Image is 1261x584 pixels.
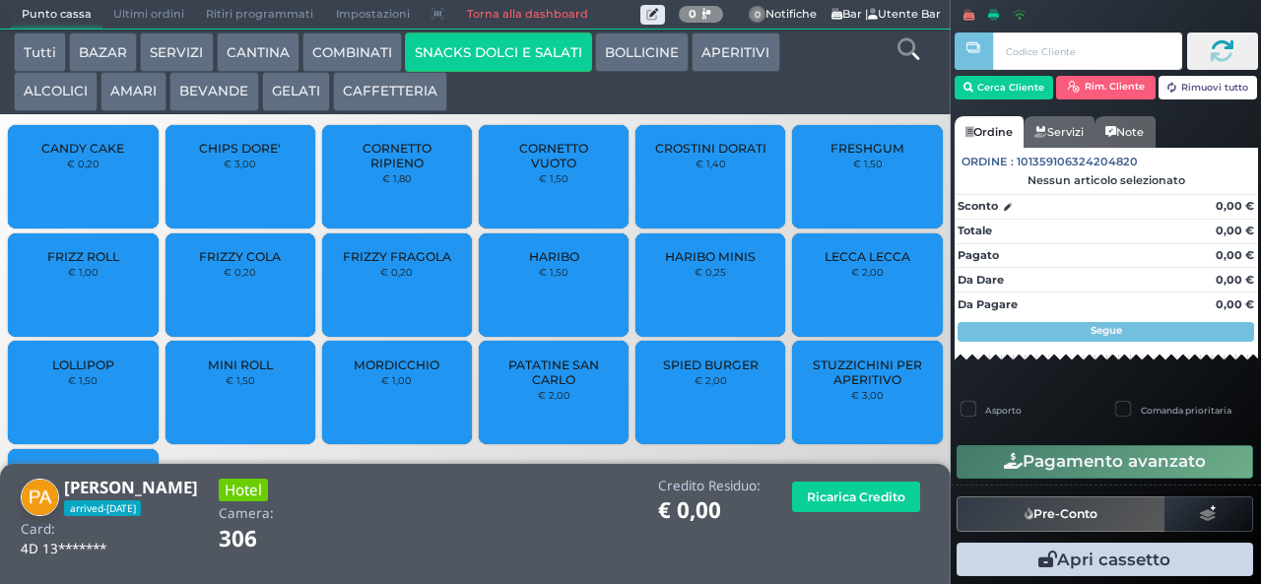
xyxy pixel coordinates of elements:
[1159,76,1258,99] button: Rimuovi tutto
[1216,273,1254,287] strong: 0,00 €
[64,500,141,516] span: arrived-[DATE]
[1216,248,1254,262] strong: 0,00 €
[689,7,697,21] b: 0
[955,173,1258,187] div: Nessun articolo selezionato
[665,249,756,264] span: HARIBO MINIS
[851,266,884,278] small: € 2,00
[853,158,883,169] small: € 1,50
[69,32,137,72] button: BAZAR
[958,297,1018,311] strong: Da Pagare
[655,141,766,156] span: CROSTINI DORATI
[496,141,613,170] span: CORNETTO VUOTO
[663,357,759,372] span: SPIED BURGER
[539,172,568,184] small: € 1,50
[1216,297,1254,311] strong: 0,00 €
[658,479,761,493] h4: Credito Residuo:
[224,158,256,169] small: € 3,00
[792,482,920,512] button: Ricarica Credito
[957,496,1165,532] button: Pre-Conto
[381,374,412,386] small: € 1,00
[957,543,1253,576] button: Apri cassetto
[851,389,884,401] small: € 3,00
[195,1,324,29] span: Ritiri programmati
[262,72,330,111] button: GELATI
[52,357,114,372] span: LOLLIPOP
[68,374,98,386] small: € 1,50
[993,32,1181,70] input: Codice Cliente
[749,6,766,24] span: 0
[695,374,727,386] small: € 2,00
[21,522,55,537] h4: Card:
[140,32,213,72] button: SERVIZI
[102,1,195,29] span: Ultimi ordini
[380,266,413,278] small: € 0,20
[14,72,98,111] button: ALCOLICI
[325,1,421,29] span: Impostazioni
[1216,224,1254,237] strong: 0,00 €
[224,266,256,278] small: € 0,20
[382,172,412,184] small: € 1,80
[333,72,447,111] button: CAFFETTERIA
[100,72,166,111] button: AMARI
[1056,76,1156,99] button: Rim. Cliente
[14,32,66,72] button: Tutti
[11,1,102,29] span: Punto cassa
[219,506,274,521] h4: Camera:
[1024,116,1095,148] a: Servizi
[958,224,992,237] strong: Totale
[47,249,119,264] span: FRIZZ ROLL
[1141,404,1231,417] label: Comanda prioritaria
[658,498,761,523] h1: € 0,00
[68,266,99,278] small: € 1,00
[405,32,592,72] button: SNACKS DOLCI E SALATI
[343,249,451,264] span: FRIZZY FRAGOLA
[354,357,439,372] span: MORDICCHIO
[696,158,726,169] small: € 1,40
[199,141,281,156] span: CHIPS DORE'
[199,249,281,264] span: FRIZZY COLA
[692,32,779,72] button: APERITIVI
[219,479,268,501] h3: Hotel
[67,158,100,169] small: € 0,20
[41,141,124,156] span: CANDY CAKE
[64,476,198,498] b: [PERSON_NAME]
[226,374,255,386] small: € 1,50
[962,154,1014,170] span: Ordine :
[529,249,579,264] span: HARIBO
[1017,154,1138,170] span: 101359106324204820
[1095,116,1155,148] a: Note
[208,357,273,372] span: MINI ROLL
[830,141,904,156] span: FRESHGUM
[219,527,312,552] h1: 306
[302,32,402,72] button: COMBINATI
[455,1,598,29] a: Torna alla dashboard
[538,389,570,401] small: € 2,00
[496,357,613,387] span: PATATINE SAN CARLO
[1216,199,1254,213] strong: 0,00 €
[958,248,999,262] strong: Pagato
[958,198,998,215] strong: Sconto
[339,141,456,170] span: CORNETTO RIPIENO
[539,266,568,278] small: € 1,50
[169,72,258,111] button: BEVANDE
[955,116,1024,148] a: Ordine
[595,32,689,72] button: BOLLICINE
[695,266,726,278] small: € 0,25
[217,32,299,72] button: CANTINA
[825,249,910,264] span: LECCA LECCA
[985,404,1022,417] label: Asporto
[1091,324,1122,337] strong: Segue
[957,445,1253,479] button: Pagamento avanzato
[958,273,1004,287] strong: Da Dare
[21,479,59,517] img: Pasquale Aniello
[955,76,1054,99] button: Cerca Cliente
[809,357,926,387] span: STUZZICHINI PER APERITIVO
